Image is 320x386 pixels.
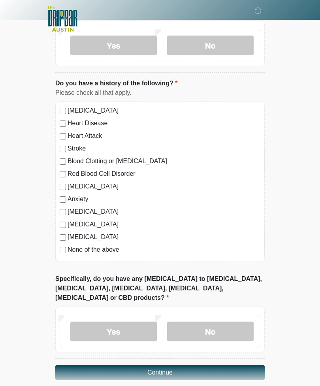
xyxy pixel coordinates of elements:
label: Blood Clotting or [MEDICAL_DATA] [68,156,260,166]
label: Red Blood Cell Disorder [68,169,260,179]
input: [MEDICAL_DATA] [60,222,66,228]
input: Red Blood Cell Disorder [60,171,66,177]
div: Please check all that apply. [55,88,265,98]
label: [MEDICAL_DATA] [68,182,260,191]
input: Blood Clotting or [MEDICAL_DATA] [60,158,66,165]
label: Stroke [68,144,260,153]
input: Heart Attack [60,133,66,139]
input: [MEDICAL_DATA] [60,234,66,241]
button: Continue [55,365,265,380]
input: Stroke [60,146,66,152]
label: Specifically, do you have any [MEDICAL_DATA] to [MEDICAL_DATA], [MEDICAL_DATA], [MEDICAL_DATA], [... [55,274,265,303]
label: Yes [70,322,157,341]
input: Heart Disease [60,121,66,127]
label: Do you have a history of the following? [55,79,177,88]
label: [MEDICAL_DATA] [68,232,260,242]
label: [MEDICAL_DATA] [68,207,260,217]
input: None of the above [60,247,66,253]
label: [MEDICAL_DATA] [68,106,260,115]
input: Anxiety [60,196,66,203]
label: Anxiety [68,194,260,204]
label: None of the above [68,245,260,254]
label: Yes [70,36,157,55]
label: Heart Attack [68,131,260,141]
input: [MEDICAL_DATA] [60,184,66,190]
input: [MEDICAL_DATA] [60,209,66,215]
label: [MEDICAL_DATA] [68,220,260,229]
label: Heart Disease [68,119,260,128]
label: No [167,36,254,55]
input: [MEDICAL_DATA] [60,108,66,114]
img: The DRIPBaR - Austin The Domain Logo [47,6,77,32]
label: No [167,322,254,341]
